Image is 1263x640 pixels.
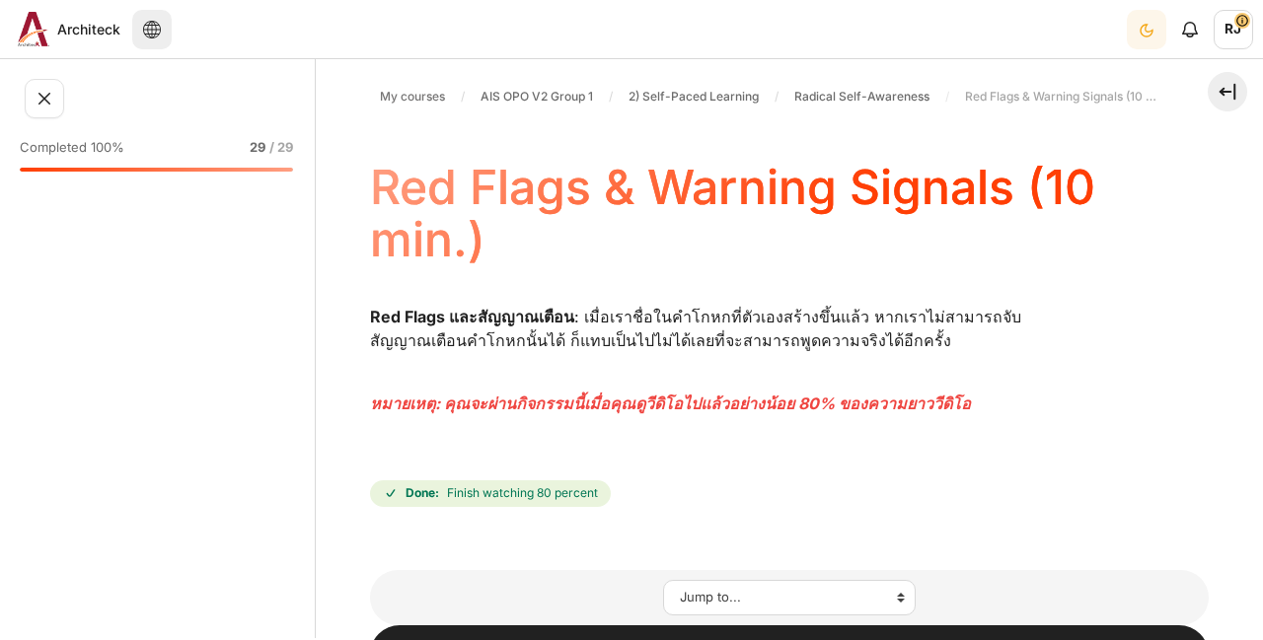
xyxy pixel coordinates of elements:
a: User menu [1214,10,1253,49]
a: Architeck Architeck [10,12,120,46]
span: 29 [250,138,265,158]
a: My courses [372,85,453,108]
div: Completion requirements for Red Flags &amp; Warning Signals (10 min.) [370,476,615,512]
span: Red Flags & Warning Signals (10 min.) [965,88,1162,106]
span: My courses [380,88,445,106]
a: Red Flags & Warning Signals (10 min.) [957,85,1170,108]
span: AIS OPO V2 Group 1 [481,88,593,106]
span: Architeck [57,19,120,39]
p: : เมื่อเราชื่อในคำโกหกที่ตัวเองสร้างขึ้นแล้ว หากเราไม่สามารถจับสัญญาณเตือนคำโกหกนั้นได้ ก็แทบเป็น... [370,305,1061,352]
span: Completed 100% [20,138,124,158]
a: Radical Self-Awareness [786,85,937,108]
span: หมายเหตุ: คุณจะผ่านกิจกรรมนี้เมื่อคุณดูวีดิโอไปแล้วอย่างน้อย 80% ของความยาววีดิโอ [370,393,971,413]
section: Content [316,74,1263,625]
strong: Done: [406,484,439,502]
strong: Red Flags และสัญญาณเตือน [370,307,574,326]
div: Dark Mode [1129,9,1164,49]
button: Languages [132,10,172,49]
span: / 29 [269,138,293,158]
span: Radical Self-Awareness [794,88,929,106]
h4: Red Flags & Warning Signals (10 min.) [370,162,1209,266]
img: Architeck [18,12,49,46]
a: AIS OPO V2 Group 1 [473,85,601,108]
div: 100% [20,168,293,172]
span: RJ [1214,10,1253,49]
div: Show notification window with no new notifications [1170,10,1210,49]
nav: Navigation bar [370,81,1209,112]
a: 2) Self-Paced Learning [621,85,767,108]
span: 2) Self-Paced Learning [629,88,759,106]
span: Finish watching 80 percent [447,484,598,502]
button: Light Mode Dark Mode [1127,10,1166,49]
